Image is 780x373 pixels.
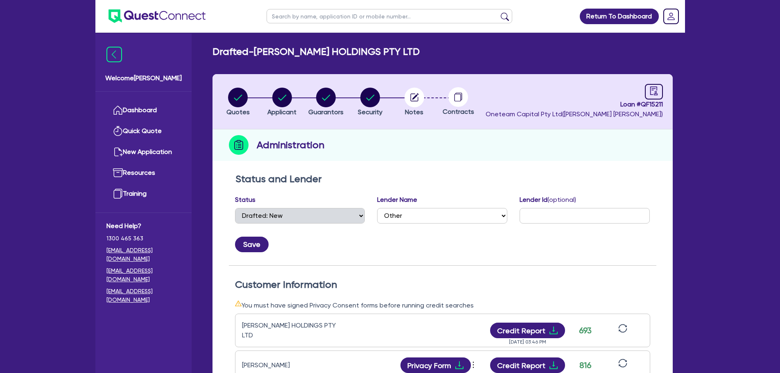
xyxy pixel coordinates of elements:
[549,360,558,370] span: download
[213,46,420,58] h2: Drafted - [PERSON_NAME] HOLDINGS PTY LTD
[257,138,324,152] h2: Administration
[229,135,249,155] img: step-icon
[113,189,123,199] img: training
[106,246,181,263] a: [EMAIL_ADDRESS][DOMAIN_NAME]
[575,324,596,337] div: 693
[520,195,576,205] label: Lender Id
[106,183,181,204] a: Training
[235,300,242,307] span: warning
[405,108,423,116] span: Notes
[267,87,297,118] button: Applicant
[443,108,474,115] span: Contracts
[308,87,344,118] button: Guarantors
[106,221,181,231] span: Need Help?
[404,87,425,118] button: Notes
[106,234,181,243] span: 1300 465 363
[358,108,382,116] span: Security
[235,195,255,205] label: Status
[226,87,250,118] button: Quotes
[486,110,663,118] span: Oneteam Capital Pty Ltd ( [PERSON_NAME] [PERSON_NAME] )
[242,360,344,370] div: [PERSON_NAME]
[106,121,181,142] a: Quick Quote
[106,163,181,183] a: Resources
[226,108,250,116] span: Quotes
[618,359,627,368] span: sync
[113,147,123,157] img: new-application
[308,108,344,116] span: Guarantors
[235,279,650,291] h2: Customer Information
[471,358,478,372] button: Dropdown toggle
[490,323,565,338] button: Credit Reportdownload
[616,358,630,373] button: sync
[549,326,558,335] span: download
[106,142,181,163] a: New Application
[106,287,181,304] a: [EMAIL_ADDRESS][DOMAIN_NAME]
[580,9,659,24] a: Return To Dashboard
[490,357,565,373] button: Credit Reportdownload
[357,87,383,118] button: Security
[267,108,296,116] span: Applicant
[575,359,596,371] div: 816
[400,357,471,373] button: Privacy Formdownload
[235,300,650,310] div: You must have signed Privacy Consent forms before running credit searches
[616,323,630,338] button: sync
[235,237,269,252] button: Save
[109,9,206,23] img: quest-connect-logo-blue
[618,324,627,333] span: sync
[377,195,417,205] label: Lender Name
[113,126,123,136] img: quick-quote
[486,99,663,109] span: Loan # QF15211
[649,86,658,95] span: audit
[105,73,182,83] span: Welcome [PERSON_NAME]
[454,360,464,370] span: download
[469,359,477,371] span: more
[267,9,512,23] input: Search by name, application ID or mobile number...
[660,6,682,27] a: Dropdown toggle
[106,267,181,284] a: [EMAIL_ADDRESS][DOMAIN_NAME]
[113,168,123,178] img: resources
[242,321,344,340] div: [PERSON_NAME] HOLDINGS PTY LTD
[106,47,122,62] img: icon-menu-close
[547,196,576,203] span: (optional)
[106,100,181,121] a: Dashboard
[235,173,650,185] h2: Status and Lender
